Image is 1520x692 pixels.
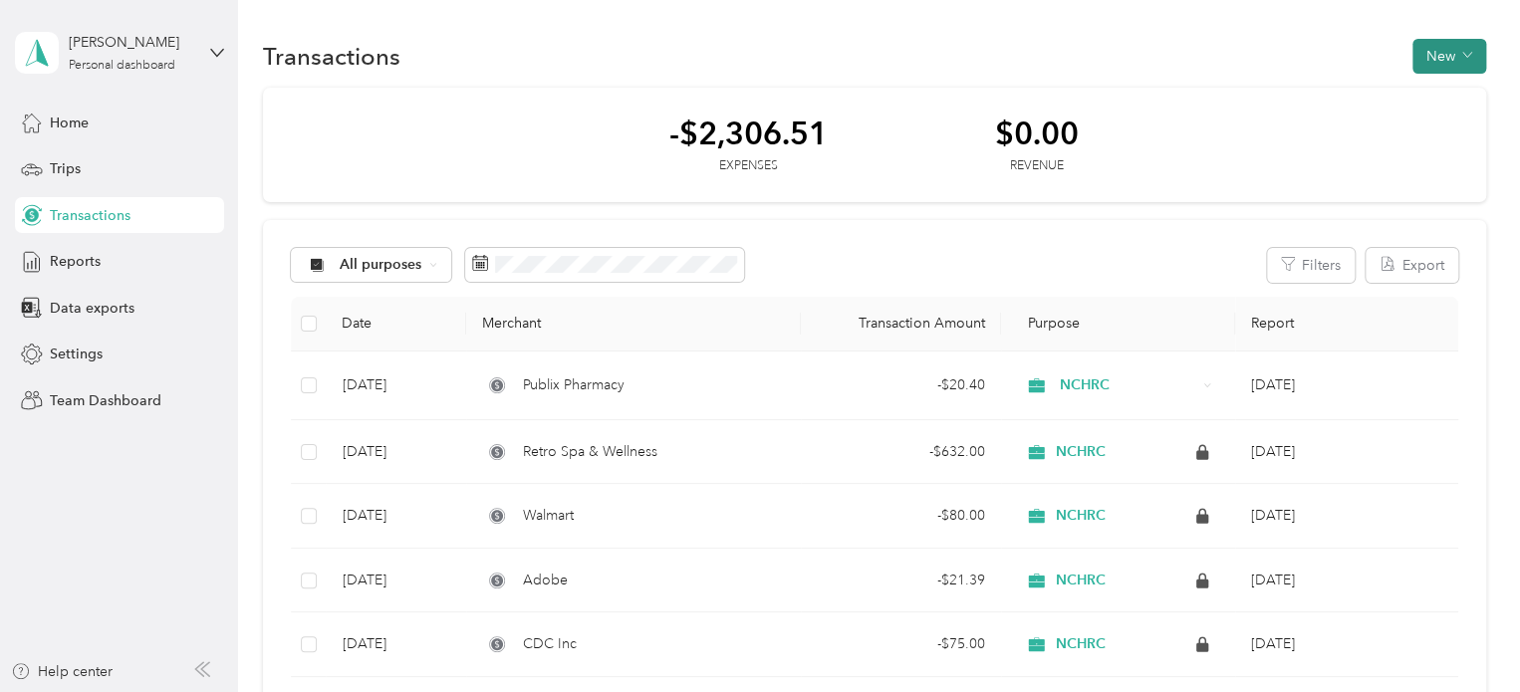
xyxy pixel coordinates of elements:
[523,505,574,527] span: Walmart
[50,158,81,179] span: Trips
[995,157,1079,175] div: Revenue
[50,344,103,364] span: Settings
[1235,351,1458,420] td: Sep 2025
[523,441,657,463] span: Retro Spa & Wellness
[523,570,568,591] span: Adobe
[326,549,466,613] td: [DATE]
[995,115,1079,150] div: $0.00
[1235,612,1458,677] td: Aug 2025
[1017,315,1080,332] span: Purpose
[817,570,985,591] div: - $21.39
[50,298,134,319] span: Data exports
[69,32,193,53] div: [PERSON_NAME]
[1267,248,1355,283] button: Filters
[1235,484,1458,549] td: Aug 2025
[817,374,985,396] div: - $20.40
[1235,297,1458,351] th: Report
[1060,374,1197,396] span: NCHRC
[669,157,828,175] div: Expenses
[1056,572,1106,589] span: NCHRC
[69,60,175,72] div: Personal dashboard
[817,633,985,655] div: - $75.00
[523,633,577,655] span: CDC Inc
[50,251,101,272] span: Reports
[1408,580,1520,692] iframe: Everlance-gr Chat Button Frame
[263,46,400,67] h1: Transactions
[340,258,422,272] span: All purposes
[1235,549,1458,613] td: Aug 2025
[326,297,466,351] th: Date
[1235,420,1458,485] td: Aug 2025
[817,441,985,463] div: - $632.00
[326,612,466,677] td: [DATE]
[11,661,113,682] button: Help center
[669,115,828,150] div: -$2,306.51
[801,297,1001,351] th: Transaction Amount
[1366,248,1458,283] button: Export
[1056,443,1106,461] span: NCHRC
[523,374,625,396] span: Publix Pharmacy
[326,351,466,420] td: [DATE]
[1056,635,1106,653] span: NCHRC
[326,420,466,485] td: [DATE]
[50,205,130,226] span: Transactions
[817,505,985,527] div: - $80.00
[50,390,161,411] span: Team Dashboard
[1412,39,1486,74] button: New
[466,297,800,351] th: Merchant
[50,113,89,133] span: Home
[1056,507,1106,525] span: NCHRC
[326,484,466,549] td: [DATE]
